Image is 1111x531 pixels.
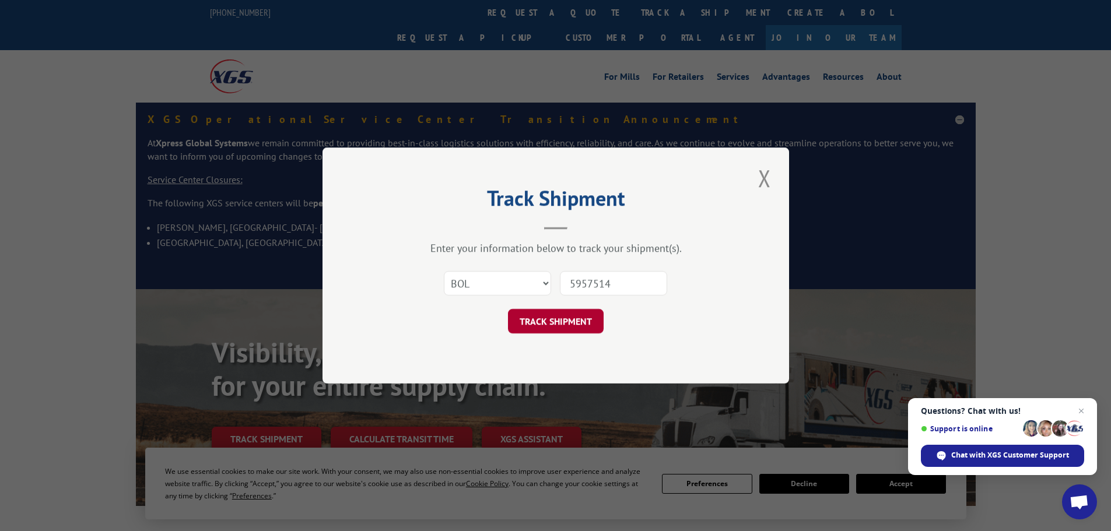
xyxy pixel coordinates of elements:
[1062,484,1097,519] a: Open chat
[755,162,774,194] button: Close modal
[508,309,604,333] button: TRACK SHIPMENT
[381,190,731,212] h2: Track Shipment
[921,424,1019,433] span: Support is online
[921,445,1084,467] span: Chat with XGS Customer Support
[560,271,667,296] input: Number(s)
[921,406,1084,416] span: Questions? Chat with us!
[381,241,731,255] div: Enter your information below to track your shipment(s).
[951,450,1069,460] span: Chat with XGS Customer Support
